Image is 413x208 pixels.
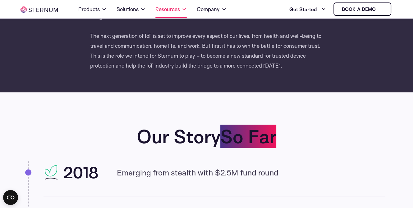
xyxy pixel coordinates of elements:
img: sternum iot [378,7,383,12]
img: 2018 [44,165,58,180]
a: Products [78,1,107,18]
h2: 2018 [63,164,99,181]
a: Book a demo [333,2,391,16]
span: So Far [220,125,276,148]
p: Emerging from stealth with $2.5M fund round [117,166,278,179]
a: Get Started [289,3,326,15]
h2: Our Story [21,126,392,146]
p: The next generation of IoT is set to improve every aspect of our lives, from health and well-bein... [90,31,323,71]
img: sternum iot [21,7,58,13]
a: Resources [155,1,187,18]
a: Solutions [117,1,145,18]
button: Open CMP widget [3,190,18,205]
a: Company [197,1,227,18]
